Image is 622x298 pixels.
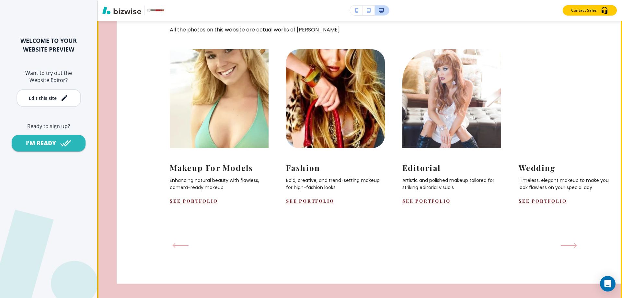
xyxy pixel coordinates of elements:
[286,162,385,173] p: Fashion
[563,5,617,16] button: Contact Sales
[402,49,501,148] img: <p>Editorial</p>
[12,135,86,151] button: I'M READY
[10,69,87,84] h6: Want to try out the Website Editor?
[10,123,87,130] h6: Ready to sign up?
[402,198,450,204] button: See Portfolio
[170,198,218,204] button: See Portfolio
[286,198,334,204] button: See Portfolio
[286,49,385,148] img: <p>Fashion</p>
[170,177,269,191] p: Enhancing natural beauty with flawless, camera-ready makeup
[519,49,617,148] img: <p>Wedding</p>
[519,198,567,204] button: See Portfolio
[600,276,616,292] div: Open Intercom Messenger
[10,36,87,54] h2: WELCOME TO YOUR WEBSITE PREVIEW
[29,96,57,101] div: Edit this site
[147,8,165,12] img: Your Logo
[519,162,617,173] p: Wedding
[402,177,501,191] p: Artistic and polished makeup tailored for striking editorial visuals
[170,162,269,173] p: Makeup For Models
[402,162,501,173] p: Editorial
[17,89,81,107] button: Edit this site
[170,25,583,34] p: All the photos on this website are actual works of [PERSON_NAME]
[170,240,191,251] button: Previous Slide
[26,139,56,147] div: I'M READY
[558,240,580,251] button: Next Slide
[286,177,385,191] p: Bold, creative, and trend-setting makeup for high-fashion looks.
[571,7,597,13] p: Contact Sales
[102,6,141,14] img: Bizwise Logo
[170,49,269,148] img: <p>Makeup For Models</p>
[519,177,617,191] p: Timeless, elegant makeup to make you look flawless on your special day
